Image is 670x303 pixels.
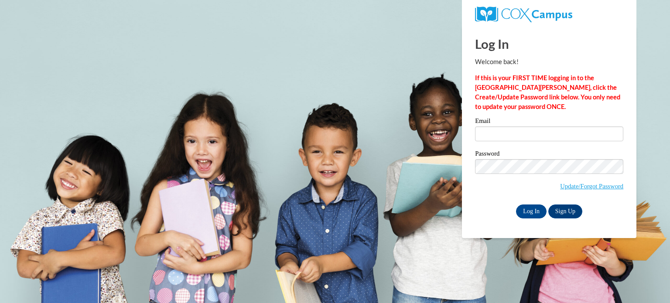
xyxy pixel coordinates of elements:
[560,183,623,190] a: Update/Forgot Password
[548,204,582,218] a: Sign Up
[475,150,623,159] label: Password
[475,7,572,22] img: COX Campus
[475,118,623,126] label: Email
[516,204,547,218] input: Log In
[475,74,620,110] strong: If this is your FIRST TIME logging in to the [GEOGRAPHIC_DATA][PERSON_NAME], click the Create/Upd...
[475,35,623,53] h1: Log In
[475,57,623,67] p: Welcome back!
[475,10,572,17] a: COX Campus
